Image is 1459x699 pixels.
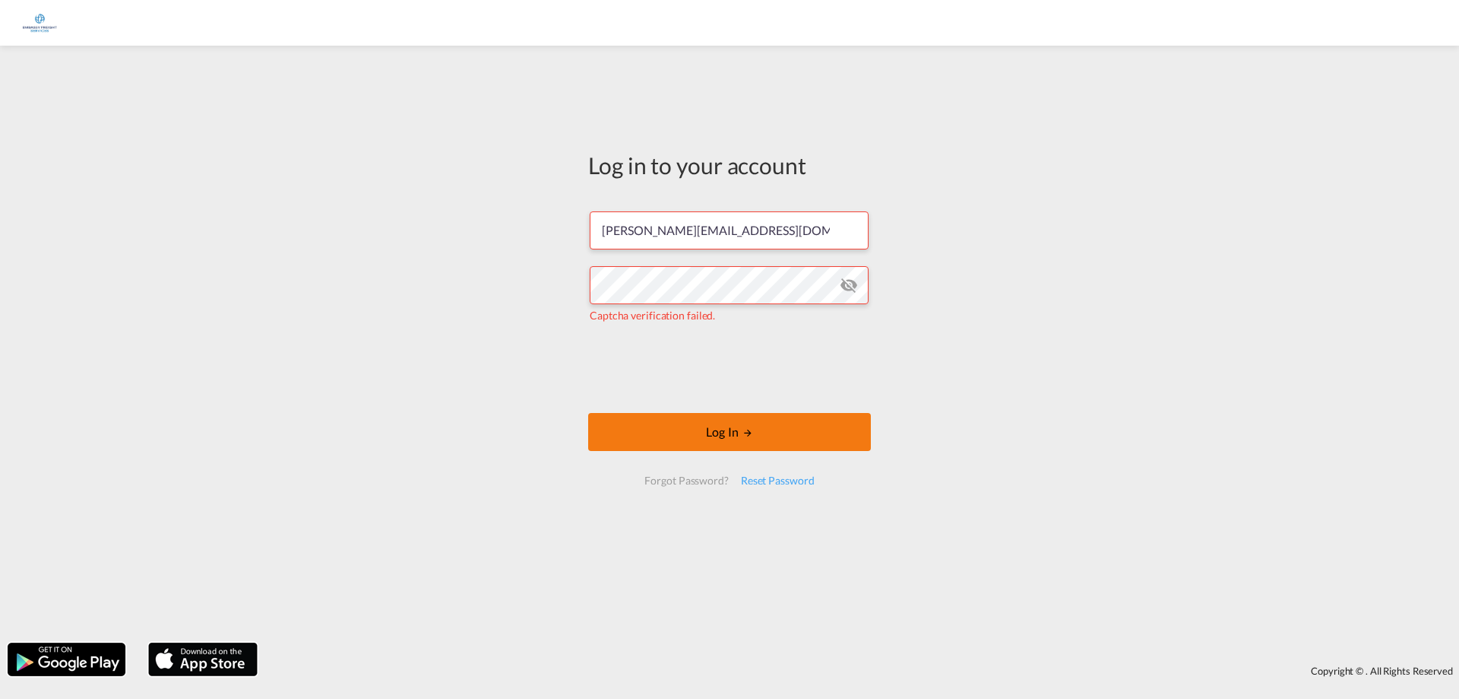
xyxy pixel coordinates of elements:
[638,467,734,494] div: Forgot Password?
[590,211,869,249] input: Enter email/phone number
[588,413,871,451] button: LOGIN
[265,658,1459,684] div: Copyright © . All Rights Reserved
[6,641,127,678] img: google.png
[840,276,858,294] md-icon: icon-eye-off
[614,338,845,398] iframe: reCAPTCHA
[147,641,259,678] img: apple.png
[588,149,871,181] div: Log in to your account
[23,6,57,40] img: e1326340b7c511ef854e8d6a806141ad.jpg
[590,309,715,322] span: Captcha verification failed.
[735,467,821,494] div: Reset Password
